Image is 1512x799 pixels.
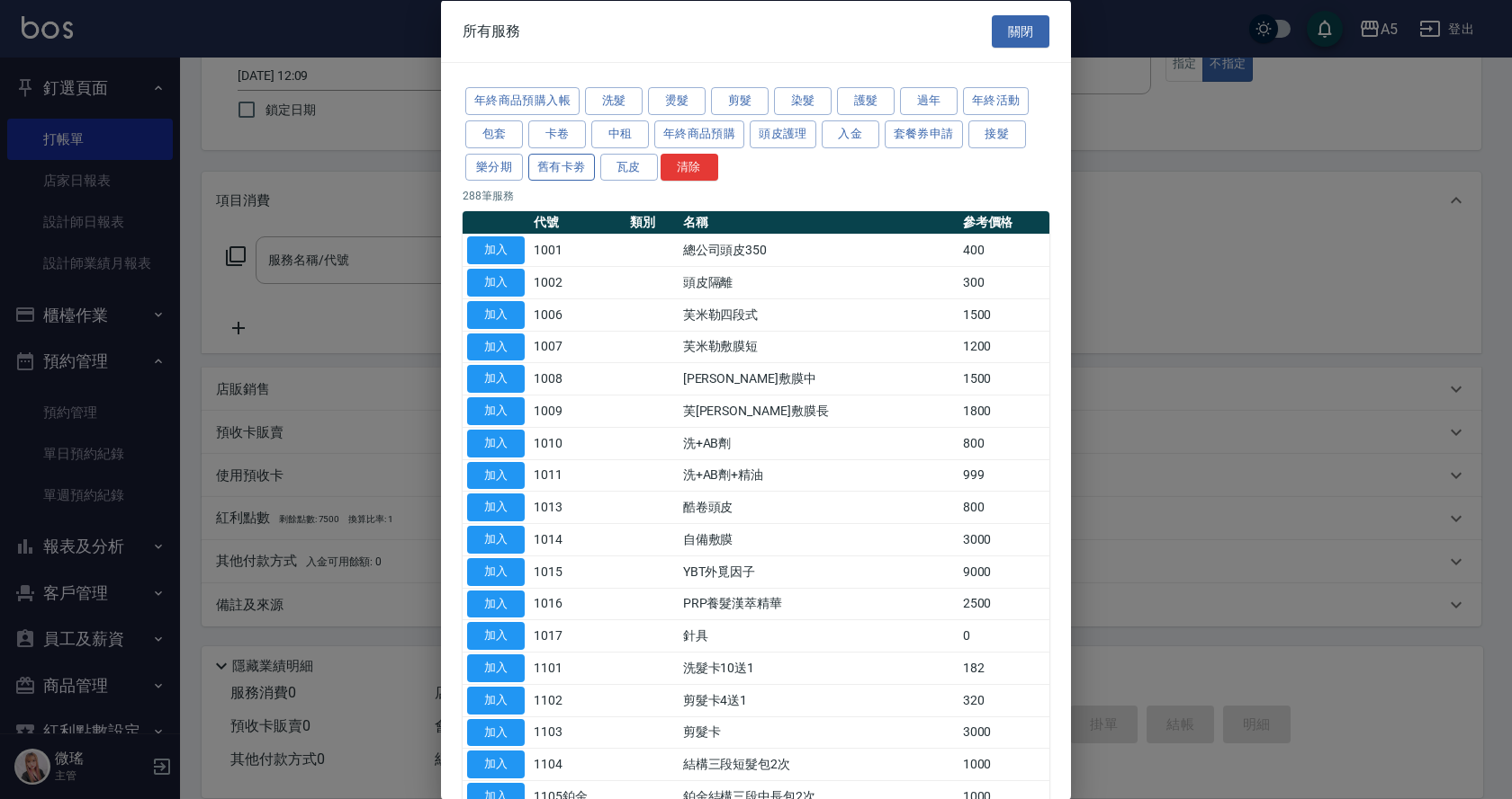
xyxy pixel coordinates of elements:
[591,120,649,147] button: 中租
[529,684,625,716] td: 1102
[679,748,958,780] td: 結構三段短髮包2次
[600,153,658,181] button: 瓦皮
[750,120,816,147] button: 頭皮護理
[529,555,625,588] td: 1015
[467,493,525,521] button: 加入
[467,333,525,360] button: 加入
[467,686,525,714] button: 加入
[679,234,958,266] td: 總公司頭皮350
[467,557,525,585] button: 加入
[465,120,523,147] button: 包套
[837,87,895,115] button: 護髮
[528,120,586,147] button: 卡卷
[679,588,958,620] td: PRP養髮漢萃精華
[467,300,525,328] button: 加入
[679,716,958,749] td: 剪髮卡
[529,234,625,266] td: 1001
[529,459,625,492] td: 1011
[679,298,958,331] td: 芙米勒四段式
[529,427,625,459] td: 1010
[958,523,1049,555] td: 3000
[679,427,958,459] td: 洗+AB劑
[958,395,1049,427] td: 1800
[585,87,643,115] button: 洗髮
[679,652,958,684] td: 洗髮卡10送1
[529,266,625,298] td: 1002
[465,87,580,115] button: 年終商品預購入帳
[529,298,625,331] td: 1006
[467,236,525,264] button: 加入
[958,211,1049,235] th: 參考價格
[529,331,625,363] td: 1007
[958,684,1049,716] td: 320
[711,87,769,115] button: 剪髮
[654,120,744,147] button: 年終商品預購
[467,269,525,297] button: 加入
[958,331,1049,363] td: 1200
[467,622,525,650] button: 加入
[679,362,958,395] td: [PERSON_NAME]敷膜中
[679,619,958,652] td: 針具
[992,14,1049,48] button: 關閉
[467,718,525,746] button: 加入
[465,153,523,181] button: 樂分期
[963,87,1030,115] button: 年終活動
[528,153,595,181] button: 舊有卡劵
[679,211,958,235] th: 名稱
[679,555,958,588] td: YBT外覓因子
[625,211,678,235] th: 類別
[958,491,1049,523] td: 800
[529,523,625,555] td: 1014
[885,120,963,147] button: 套餐券申請
[467,526,525,554] button: 加入
[529,362,625,395] td: 1008
[529,211,625,235] th: 代號
[529,748,625,780] td: 1104
[679,395,958,427] td: 芙[PERSON_NAME]敷膜長
[679,491,958,523] td: 酷卷頭皮
[679,331,958,363] td: 芙米勒敷膜短
[958,619,1049,652] td: 0
[958,652,1049,684] td: 182
[648,87,706,115] button: 燙髮
[529,395,625,427] td: 1009
[467,397,525,425] button: 加入
[958,234,1049,266] td: 400
[467,429,525,457] button: 加入
[900,87,958,115] button: 過年
[467,750,525,778] button: 加入
[958,748,1049,780] td: 1000
[958,459,1049,492] td: 999
[958,588,1049,620] td: 2500
[463,188,1049,204] p: 288 筆服務
[958,716,1049,749] td: 3000
[958,362,1049,395] td: 1500
[679,684,958,716] td: 剪髮卡4送1
[958,555,1049,588] td: 9000
[679,266,958,298] td: 頭皮隔離
[467,461,525,489] button: 加入
[968,120,1026,147] button: 接髮
[529,716,625,749] td: 1103
[463,22,520,40] span: 所有服務
[958,427,1049,459] td: 800
[467,365,525,393] button: 加入
[679,459,958,492] td: 洗+AB劑+精油
[529,652,625,684] td: 1101
[958,298,1049,331] td: 1500
[958,266,1049,298] td: 300
[774,87,832,115] button: 染髮
[467,654,525,682] button: 加入
[529,619,625,652] td: 1017
[679,523,958,555] td: 自備敷膜
[822,120,879,147] button: 入金
[529,588,625,620] td: 1016
[467,590,525,617] button: 加入
[661,153,718,181] button: 清除
[529,491,625,523] td: 1013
